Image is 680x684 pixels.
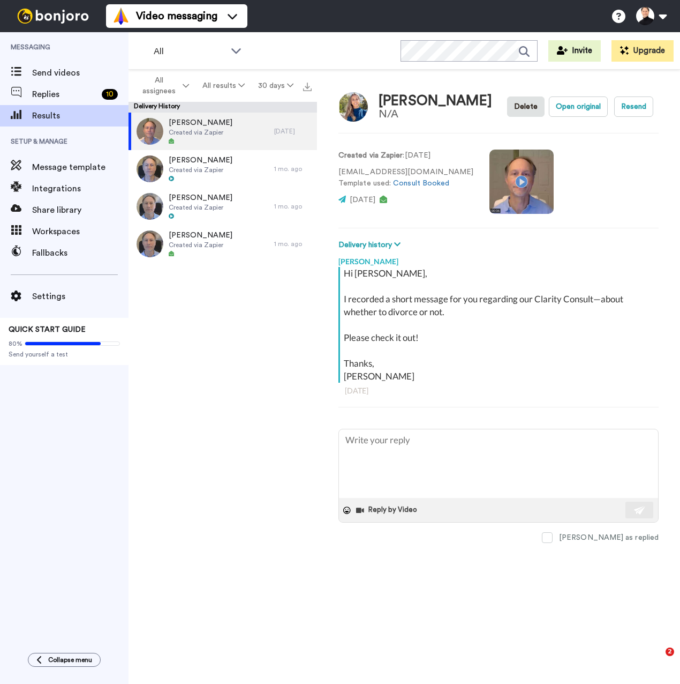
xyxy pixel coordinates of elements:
span: Collapse menu [48,656,92,664]
p: [EMAIL_ADDRESS][DOMAIN_NAME] Template used: [338,167,473,189]
img: export.svg [303,83,312,91]
a: [PERSON_NAME]Created via Zapier1 mo. ago [129,150,317,188]
strong: Created via Zapier [338,152,403,159]
div: [PERSON_NAME] as replied [559,532,659,543]
span: Integrations [32,182,129,195]
button: Upgrade [611,40,674,62]
span: Share library [32,204,129,217]
button: All results [196,76,252,95]
button: Delete [507,96,545,117]
span: Created via Zapier [169,166,232,174]
span: Settings [32,290,129,303]
button: Export all results that match these filters now. [300,78,315,94]
div: Delivery History [129,102,317,113]
a: [PERSON_NAME]Created via Zapier[DATE] [129,113,317,150]
span: 2 [666,648,674,656]
span: Send yourself a test [9,350,120,359]
img: 541fc22e-92cd-4bf6-9ef3-8d27b1d05228-thumb.jpg [137,231,163,257]
a: [PERSON_NAME]Created via Zapier1 mo. ago [129,188,317,225]
div: [DATE] [274,127,312,136]
button: Open original [549,96,608,117]
span: [PERSON_NAME] [169,192,232,203]
a: Consult Booked [393,180,449,187]
span: Created via Zapier [169,203,232,212]
span: [PERSON_NAME] [169,155,232,166]
span: Replies [32,88,97,101]
div: 1 mo. ago [274,240,312,248]
img: vm-color.svg [112,8,130,25]
span: [DATE] [350,196,375,204]
button: Delivery history [338,239,404,251]
button: Resend [614,96,653,117]
span: All [154,45,225,58]
button: All assignees [131,71,196,101]
div: Hi [PERSON_NAME], I recorded a short message for you regarding our Clarity Consult—about whether ... [344,267,656,383]
span: Send videos [32,66,129,79]
div: 1 mo. ago [274,165,312,173]
span: Created via Zapier [169,128,232,137]
iframe: Intercom live chat [644,648,669,673]
p: : [DATE] [338,150,473,161]
img: 9432760a-06df-42a7-9ee4-2f967529df69-thumb.jpg [137,193,163,220]
button: Reply by Video [355,502,420,518]
span: Results [32,109,129,122]
div: 10 [102,89,118,100]
img: 449a1188-5959-483d-8074-96a7fd7e6b98-thumb.jpg [137,118,163,145]
div: N/A [379,108,492,120]
span: QUICK START GUIDE [9,326,86,333]
img: send-white.svg [634,506,646,515]
div: [PERSON_NAME] [379,93,492,109]
span: Workspaces [32,225,129,238]
div: [DATE] [345,385,652,396]
a: [PERSON_NAME]Created via Zapier1 mo. ago [129,225,317,263]
div: 1 mo. ago [274,202,312,211]
img: c11caf10-b641-481c-b059-880877f07609-thumb.jpg [137,155,163,182]
span: [PERSON_NAME] [169,230,232,241]
img: Image of Sara Demolina [338,92,368,122]
img: bj-logo-header-white.svg [13,9,93,24]
div: [PERSON_NAME] [338,251,659,267]
span: Message template [32,161,129,174]
span: Video messaging [136,9,217,24]
button: 30 days [251,76,300,95]
span: [PERSON_NAME] [169,117,232,128]
span: Fallbacks [32,247,129,259]
span: All assignees [137,75,180,96]
button: Collapse menu [28,653,101,667]
button: Invite [548,40,601,62]
span: Created via Zapier [169,241,232,249]
span: 80% [9,339,22,348]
